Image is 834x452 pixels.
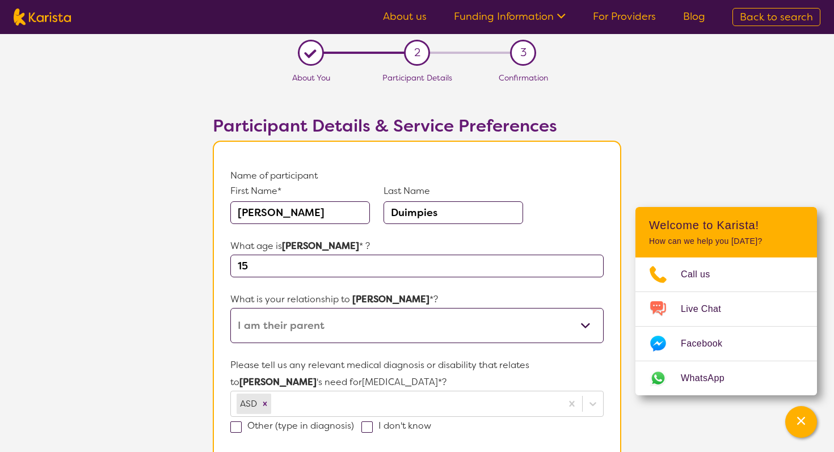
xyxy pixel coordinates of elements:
[230,184,370,198] p: First Name*
[230,167,604,184] p: Name of participant
[282,240,359,252] strong: [PERSON_NAME]
[230,357,604,391] p: Please tell us any relevant medical diagnosis or disability that relates to 's need for [MEDICAL_...
[259,394,271,414] div: Remove ASD
[635,257,817,395] ul: Choose channel
[237,394,259,414] div: ASD
[499,73,548,83] span: Confirmation
[292,73,330,83] span: About You
[520,44,526,61] span: 3
[683,10,705,23] a: Blog
[414,44,420,61] span: 2
[382,73,452,83] span: Participant Details
[454,10,566,23] a: Funding Information
[593,10,656,23] a: For Providers
[302,44,319,62] div: L
[239,376,317,388] strong: [PERSON_NAME]
[213,116,621,136] h2: Participant Details & Service Preferences
[361,420,439,432] label: I don't know
[384,184,523,198] p: Last Name
[681,301,735,318] span: Live Chat
[785,406,817,438] button: Channel Menu
[681,266,724,283] span: Call us
[352,293,429,305] strong: [PERSON_NAME]
[649,236,803,246] p: How can we help you [DATE]?
[230,255,604,277] input: Type here
[635,207,817,395] div: Channel Menu
[732,8,820,26] a: Back to search
[681,335,736,352] span: Facebook
[230,420,361,432] label: Other (type in diagnosis)
[740,10,813,24] span: Back to search
[383,10,427,23] a: About us
[681,370,738,387] span: WhatsApp
[230,291,604,308] p: What is your relationship to *?
[649,218,803,232] h2: Welcome to Karista!
[635,361,817,395] a: Web link opens in a new tab.
[14,9,71,26] img: Karista logo
[230,238,604,255] p: What age is * ?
